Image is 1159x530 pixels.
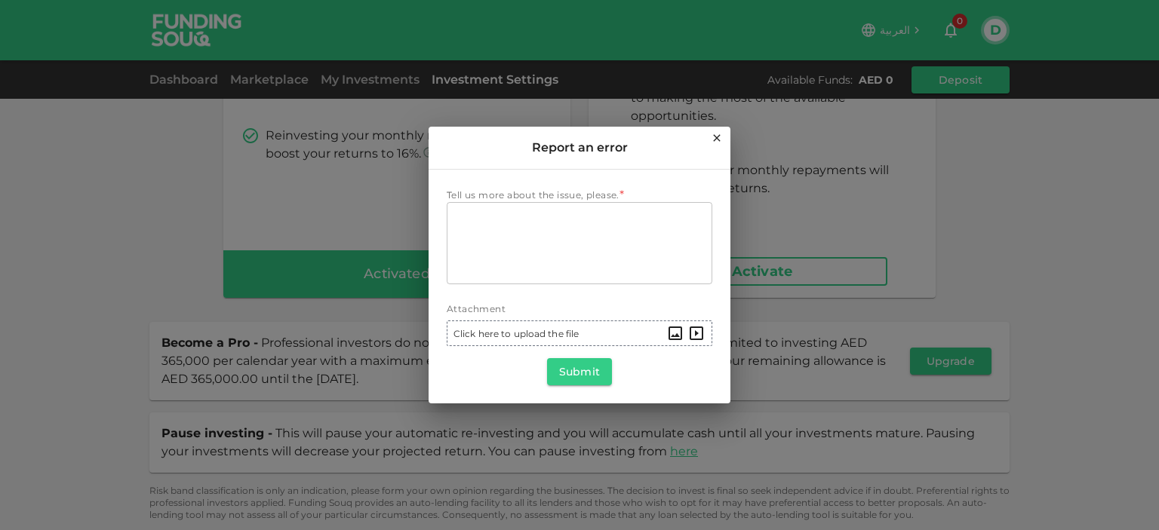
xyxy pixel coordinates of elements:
button: Submit [547,358,612,385]
textarea: moreAboutTheIssue [457,209,702,278]
div: Report an error [429,127,730,169]
span: Click here to upload the file [453,326,579,342]
span: Attachment [447,303,506,314]
span: Tell us more about the issue, please. [447,189,619,201]
div: moreAboutTheIssue [447,202,712,284]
